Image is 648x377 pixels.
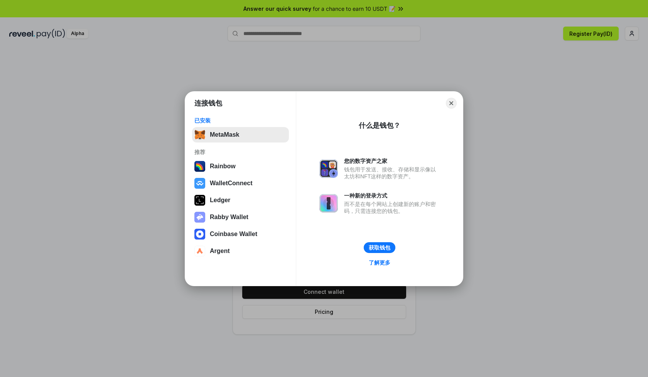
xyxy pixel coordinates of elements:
[319,194,338,213] img: svg+xml,%3Csvg%20xmlns%3D%22http%3A%2F%2Fwww.w3.org%2F2000%2Fsvg%22%20fill%3D%22none%22%20viewBox...
[194,117,287,124] div: 已安装
[369,259,390,266] div: 了解更多
[194,129,205,140] img: svg+xml,%3Csvg%20fill%3D%22none%22%20height%3D%2233%22%20viewBox%3D%220%200%2035%2033%22%20width%...
[364,242,395,253] button: 获取钱包
[194,161,205,172] img: svg+xml,%3Csvg%20width%3D%22120%22%20height%3D%22120%22%20viewBox%3D%220%200%20120%20120%22%20fil...
[194,99,222,108] h1: 连接钱包
[344,166,440,180] div: 钱包用于发送、接收、存储和显示像以太坊和NFT这样的数字资产。
[446,98,457,109] button: Close
[369,244,390,251] div: 获取钱包
[210,231,257,238] div: Coinbase Wallet
[344,158,440,164] div: 您的数字资产之家
[210,180,253,187] div: WalletConnect
[359,121,400,130] div: 什么是钱包？
[319,159,338,178] img: svg+xml,%3Csvg%20xmlns%3D%22http%3A%2F%2Fwww.w3.org%2F2000%2Fsvg%22%20fill%3D%22none%22%20viewBox...
[194,212,205,223] img: svg+xml,%3Csvg%20xmlns%3D%22http%3A%2F%2Fwww.w3.org%2F2000%2Fsvg%22%20fill%3D%22none%22%20viewBox...
[344,201,440,214] div: 而不是在每个网站上创建新的账户和密码，只需连接您的钱包。
[210,197,230,204] div: Ledger
[364,258,395,268] a: 了解更多
[210,214,248,221] div: Rabby Wallet
[192,226,289,242] button: Coinbase Wallet
[194,149,287,156] div: 推荐
[194,195,205,206] img: svg+xml,%3Csvg%20xmlns%3D%22http%3A%2F%2Fwww.w3.org%2F2000%2Fsvg%22%20width%3D%2228%22%20height%3...
[210,248,230,255] div: Argent
[194,178,205,189] img: svg+xml,%3Csvg%20width%3D%2228%22%20height%3D%2228%22%20viewBox%3D%220%200%2028%2028%22%20fill%3D...
[192,159,289,174] button: Rainbow
[192,127,289,142] button: MetaMask
[210,131,239,138] div: MetaMask
[194,246,205,256] img: svg+xml,%3Csvg%20width%3D%2228%22%20height%3D%2228%22%20viewBox%3D%220%200%2028%2028%22%20fill%3D...
[192,176,289,191] button: WalletConnect
[210,163,236,170] div: Rainbow
[192,209,289,225] button: Rabby Wallet
[194,229,205,240] img: svg+xml,%3Csvg%20width%3D%2228%22%20height%3D%2228%22%20viewBox%3D%220%200%2028%2028%22%20fill%3D...
[192,193,289,208] button: Ledger
[344,192,440,199] div: 一种新的登录方式
[192,243,289,259] button: Argent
